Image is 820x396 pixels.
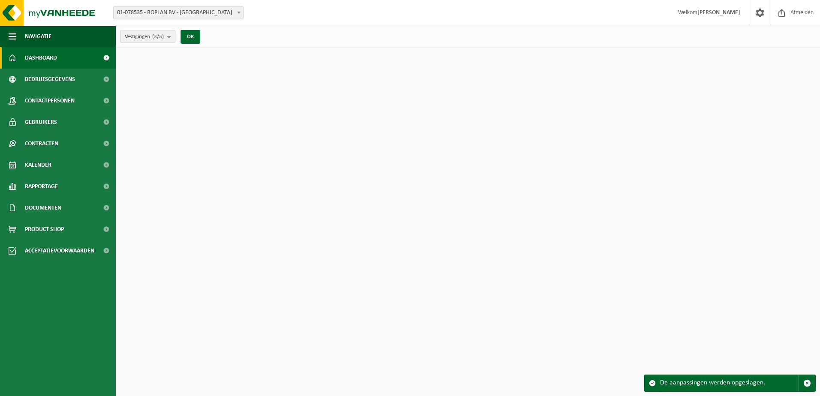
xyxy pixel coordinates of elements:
count: (3/3) [152,34,164,39]
span: Gebruikers [25,111,57,133]
button: OK [181,30,200,44]
span: Dashboard [25,47,57,69]
span: 01-078535 - BOPLAN BV - MOORSELE [114,7,243,19]
span: 01-078535 - BOPLAN BV - MOORSELE [113,6,244,19]
span: Rapportage [25,176,58,197]
span: Product Shop [25,219,64,240]
span: Documenten [25,197,61,219]
span: Vestigingen [125,30,164,43]
strong: [PERSON_NAME] [697,9,740,16]
div: De aanpassingen werden opgeslagen. [660,375,799,391]
button: Vestigingen(3/3) [120,30,175,43]
span: Acceptatievoorwaarden [25,240,94,261]
span: Contactpersonen [25,90,75,111]
span: Bedrijfsgegevens [25,69,75,90]
span: Navigatie [25,26,51,47]
span: Contracten [25,133,58,154]
span: Kalender [25,154,51,176]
